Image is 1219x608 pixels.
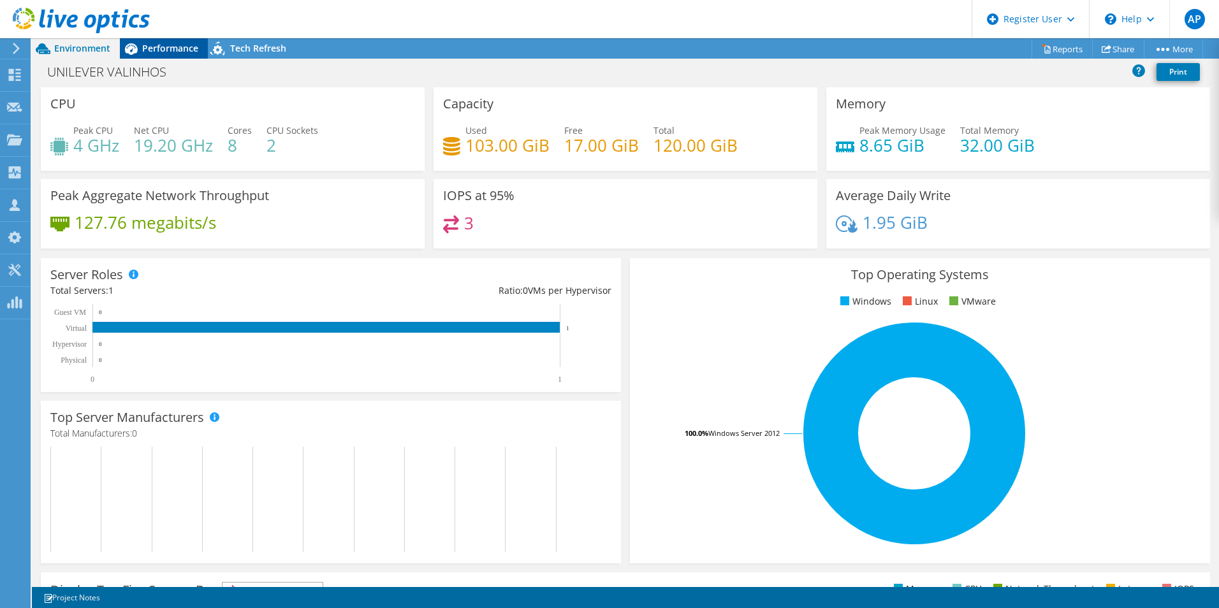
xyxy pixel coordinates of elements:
[836,97,886,111] h3: Memory
[54,42,110,54] span: Environment
[266,138,318,152] h4: 2
[91,375,94,384] text: 0
[465,138,550,152] h4: 103.00 GiB
[142,42,198,54] span: Performance
[1105,13,1116,25] svg: \n
[1032,39,1093,59] a: Reports
[443,97,493,111] h3: Capacity
[900,294,938,308] li: Linux
[859,138,945,152] h4: 8.65 GiB
[1144,39,1203,59] a: More
[653,138,738,152] h4: 120.00 GiB
[52,340,87,349] text: Hypervisor
[836,189,951,203] h3: Average Daily Write
[228,124,252,136] span: Cores
[228,138,252,152] h4: 8
[132,427,137,439] span: 0
[108,284,113,296] span: 1
[1103,582,1151,596] li: Latency
[75,215,216,229] h4: 127.76 megabits/s
[50,268,123,282] h3: Server Roles
[653,124,675,136] span: Total
[266,124,318,136] span: CPU Sockets
[946,294,996,308] li: VMware
[960,124,1019,136] span: Total Memory
[134,124,169,136] span: Net CPU
[863,215,928,229] h4: 1.95 GiB
[73,138,119,152] h4: 4 GHz
[1159,582,1194,596] li: IOPS
[443,189,515,203] h3: IOPS at 95%
[331,284,611,298] div: Ratio: VMs per Hypervisor
[99,309,102,315] text: 0
[61,356,87,365] text: Physical
[523,284,528,296] span: 0
[66,324,87,333] text: Virtual
[41,65,186,79] h1: UNILEVER VALINHOS
[230,42,286,54] span: Tech Refresh
[34,590,109,605] a: Project Notes
[50,284,331,298] div: Total Servers:
[99,357,102,363] text: 0
[50,426,611,440] h4: Total Manufacturers:
[837,294,891,308] li: Windows
[990,582,1095,596] li: Network Throughput
[566,325,569,331] text: 1
[73,124,113,136] span: Peak CPU
[134,138,213,152] h4: 19.20 GHz
[558,375,562,384] text: 1
[99,341,102,347] text: 0
[564,124,583,136] span: Free
[50,97,76,111] h3: CPU
[859,124,945,136] span: Peak Memory Usage
[464,216,474,230] h4: 3
[708,428,780,438] tspan: Windows Server 2012
[223,583,323,598] span: IOPS
[465,124,487,136] span: Used
[1092,39,1144,59] a: Share
[1185,9,1205,29] span: AP
[564,138,639,152] h4: 17.00 GiB
[1157,63,1200,81] a: Print
[960,138,1035,152] h4: 32.00 GiB
[685,428,708,438] tspan: 100.0%
[50,410,204,424] h3: Top Server Manufacturers
[891,582,941,596] li: Memory
[949,582,982,596] li: CPU
[50,189,269,203] h3: Peak Aggregate Network Throughput
[54,308,86,317] text: Guest VM
[639,268,1201,282] h3: Top Operating Systems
